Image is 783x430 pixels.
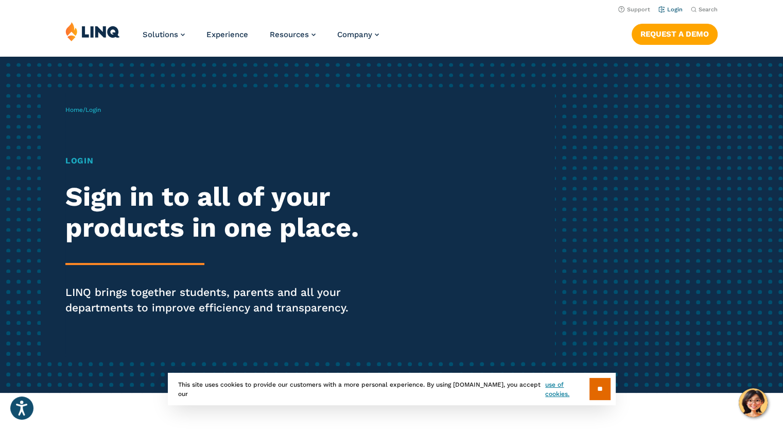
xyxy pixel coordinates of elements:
h2: Sign in to all of your products in one place. [65,181,367,243]
img: LINQ | K‑12 Software [65,22,120,41]
span: Company [337,30,372,39]
button: Open Search Bar [691,6,718,13]
a: Support [618,6,650,13]
span: Search [699,6,718,13]
a: Login [658,6,683,13]
span: Solutions [143,30,178,39]
nav: Button Navigation [632,22,718,44]
a: Home [65,106,83,113]
span: Resources [270,30,309,39]
span: / [65,106,101,113]
a: Solutions [143,30,185,39]
a: use of cookies. [545,380,589,399]
a: Experience [206,30,248,39]
a: Request a Demo [632,24,718,44]
p: LINQ brings together students, parents and all your departments to improve efficiency and transpa... [65,285,367,316]
a: Company [337,30,379,39]
a: Resources [270,30,316,39]
div: This site uses cookies to provide our customers with a more personal experience. By using [DOMAIN... [168,373,616,405]
button: Hello, have a question? Let’s chat. [739,388,768,417]
nav: Primary Navigation [143,22,379,56]
span: Login [85,106,101,113]
h1: Login [65,155,367,167]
